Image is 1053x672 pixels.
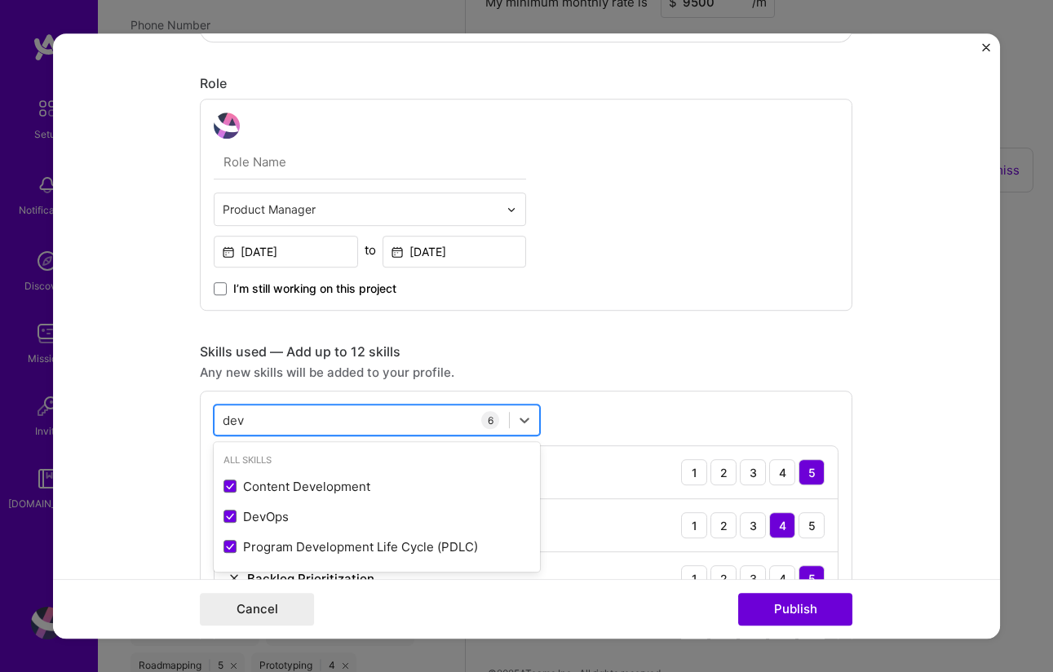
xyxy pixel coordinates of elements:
span: I’m still working on this project [233,281,396,297]
div: 2 [710,512,737,538]
div: 3 [740,565,766,591]
div: Any new skills will be added to your profile. [200,364,852,381]
div: Role [200,75,852,92]
div: Program Development Life Cycle (PDLC) [223,538,530,555]
input: Date [383,236,527,267]
div: 2 [710,565,737,591]
div: 1 [681,565,707,591]
div: 1 [681,459,707,485]
div: DevOps [223,508,530,525]
div: 4 [769,512,795,538]
div: 5 [799,512,825,538]
input: Date [214,236,358,267]
div: 3 [740,459,766,485]
div: Skills used — Add up to 12 skills [200,343,852,360]
div: Content Development [223,478,530,495]
img: Remove [228,572,241,585]
div: 5 [799,565,825,591]
div: 3 [740,512,766,538]
img: drop icon [507,205,516,214]
button: Publish [738,593,852,626]
div: 4 [769,459,795,485]
button: Close [982,43,990,60]
div: 5 [799,459,825,485]
div: 4 [769,565,795,591]
div: 6 [481,411,499,429]
div: 1 [681,512,707,538]
div: to [365,241,376,259]
button: Cancel [200,593,314,626]
div: All Skills [214,452,540,469]
input: Role Name [214,145,526,179]
div: 2 [710,459,737,485]
img: avatar_management.jpg [214,113,240,139]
